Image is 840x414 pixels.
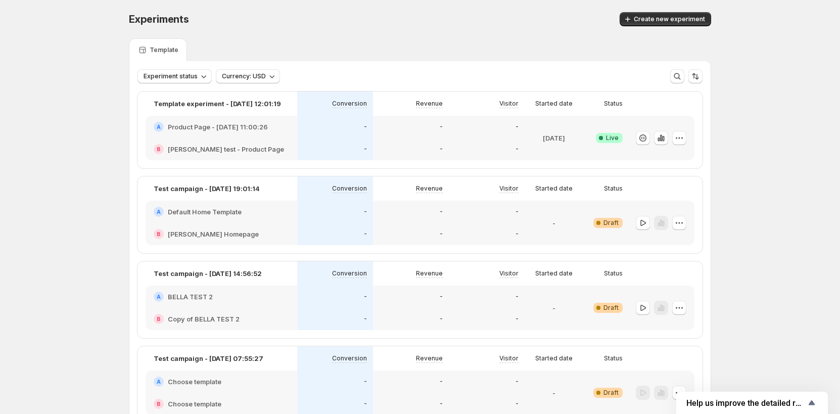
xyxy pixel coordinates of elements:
[364,315,367,323] p: -
[364,293,367,301] p: -
[440,293,443,301] p: -
[154,183,260,194] p: Test campaign - [DATE] 19:01:14
[154,268,262,279] p: Test campaign - [DATE] 14:56:52
[364,378,367,386] p: -
[535,185,573,193] p: Started date
[332,354,367,362] p: Conversion
[168,122,268,132] h2: Product Page - [DATE] 11:00:26
[552,388,555,398] p: -
[154,353,263,363] p: Test campaign - [DATE] 07:55:27
[364,400,367,408] p: -
[499,100,519,108] p: Visitor
[129,13,189,25] span: Experiments
[332,185,367,193] p: Conversion
[168,377,221,387] h2: Choose template
[157,146,161,152] h2: B
[440,145,443,153] p: -
[157,124,161,130] h2: A
[157,401,161,407] h2: B
[157,294,161,300] h2: A
[516,145,519,153] p: -
[440,123,443,131] p: -
[603,219,619,227] span: Draft
[154,99,281,109] p: Template experiment - [DATE] 12:01:19
[216,69,280,83] button: Currency: USD
[364,230,367,238] p: -
[168,144,284,154] h2: [PERSON_NAME] test - Product Page
[686,397,818,409] button: Show survey - Help us improve the detailed report for A/B campaigns
[416,269,443,278] p: Revenue
[606,134,619,142] span: Live
[157,316,161,322] h2: B
[604,354,623,362] p: Status
[499,269,519,278] p: Visitor
[516,293,519,301] p: -
[620,12,711,26] button: Create new experiment
[604,100,623,108] p: Status
[416,100,443,108] p: Revenue
[516,378,519,386] p: -
[168,399,221,409] h2: Choose template
[332,269,367,278] p: Conversion
[144,72,198,80] span: Experiment status
[364,123,367,131] p: -
[168,292,213,302] h2: BELLA TEST 2
[516,230,519,238] p: -
[440,315,443,323] p: -
[634,15,705,23] span: Create new experiment
[603,304,619,312] span: Draft
[137,69,212,83] button: Experiment status
[168,229,259,239] h2: [PERSON_NAME] Homepage
[157,231,161,237] h2: B
[332,100,367,108] p: Conversion
[535,269,573,278] p: Started date
[516,123,519,131] p: -
[416,354,443,362] p: Revenue
[604,185,623,193] p: Status
[168,314,240,324] h2: Copy of BELLA TEST 2
[552,303,555,313] p: -
[364,145,367,153] p: -
[440,378,443,386] p: -
[440,400,443,408] p: -
[499,185,519,193] p: Visitor
[543,133,565,143] p: [DATE]
[499,354,519,362] p: Visitor
[535,354,573,362] p: Started date
[168,207,242,217] h2: Default Home Template
[552,218,555,228] p: -
[157,209,161,215] h2: A
[416,185,443,193] p: Revenue
[364,208,367,216] p: -
[516,400,519,408] p: -
[440,208,443,216] p: -
[686,398,806,408] span: Help us improve the detailed report for A/B campaigns
[516,315,519,323] p: -
[535,100,573,108] p: Started date
[222,72,266,80] span: Currency: USD
[604,269,623,278] p: Status
[440,230,443,238] p: -
[157,379,161,385] h2: A
[516,208,519,216] p: -
[603,389,619,397] span: Draft
[688,69,703,83] button: Sort the results
[150,46,178,54] p: Template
